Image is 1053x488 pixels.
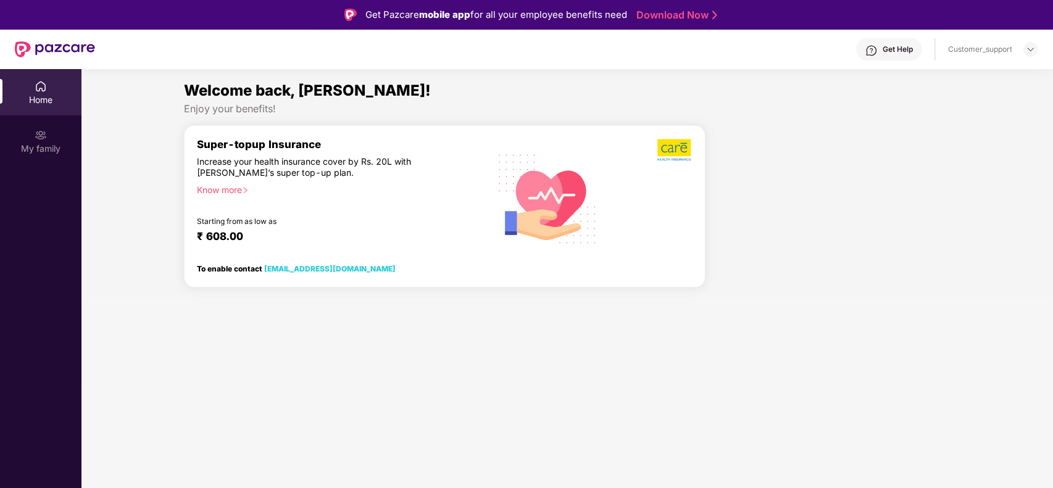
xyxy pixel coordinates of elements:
img: b5dec4f62d2307b9de63beb79f102df3.png [657,138,693,162]
img: Stroke [712,9,717,22]
strong: mobile app [419,9,470,20]
img: svg+xml;base64,PHN2ZyBpZD0iSG9tZSIgeG1sbnM9Imh0dHA6Ly93d3cudzMub3JnLzIwMDAvc3ZnIiB3aWR0aD0iMjAiIG... [35,80,47,93]
div: Starting from as low as [197,217,434,225]
div: Know more [197,184,479,193]
a: Download Now [636,9,714,22]
div: Customer_support [948,44,1012,54]
img: svg+xml;base64,PHN2ZyB3aWR0aD0iMjAiIGhlaWdodD0iMjAiIHZpZXdCb3g9IjAgMCAyMCAyMCIgZmlsbD0ibm9uZSIgeG... [35,129,47,141]
span: Welcome back, [PERSON_NAME]! [184,81,431,99]
span: right [242,187,249,194]
div: Enjoy your benefits! [184,102,951,115]
img: svg+xml;base64,PHN2ZyBpZD0iSGVscC0zMngzMiIgeG1sbnM9Imh0dHA6Ly93d3cudzMub3JnLzIwMDAvc3ZnIiB3aWR0aD... [865,44,878,57]
div: Increase your health insurance cover by Rs. 20L with [PERSON_NAME]’s super top-up plan. [197,156,433,179]
div: ₹ 608.00 [197,230,474,245]
a: [EMAIL_ADDRESS][DOMAIN_NAME] [264,264,396,273]
div: Get Pazcare for all your employee benefits need [365,7,627,22]
div: Get Help [883,44,913,54]
img: svg+xml;base64,PHN2ZyBpZD0iRHJvcGRvd24tMzJ4MzIiIHhtbG5zPSJodHRwOi8vd3d3LnczLm9yZy8yMDAwL3N2ZyIgd2... [1026,44,1036,54]
img: svg+xml;base64,PHN2ZyB4bWxucz0iaHR0cDovL3d3dy53My5vcmcvMjAwMC9zdmciIHhtbG5zOnhsaW5rPSJodHRwOi8vd3... [489,138,607,258]
div: Super-topup Insurance [197,138,486,151]
img: New Pazcare Logo [15,41,95,57]
div: To enable contact [197,264,396,273]
img: Logo [344,9,357,21]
